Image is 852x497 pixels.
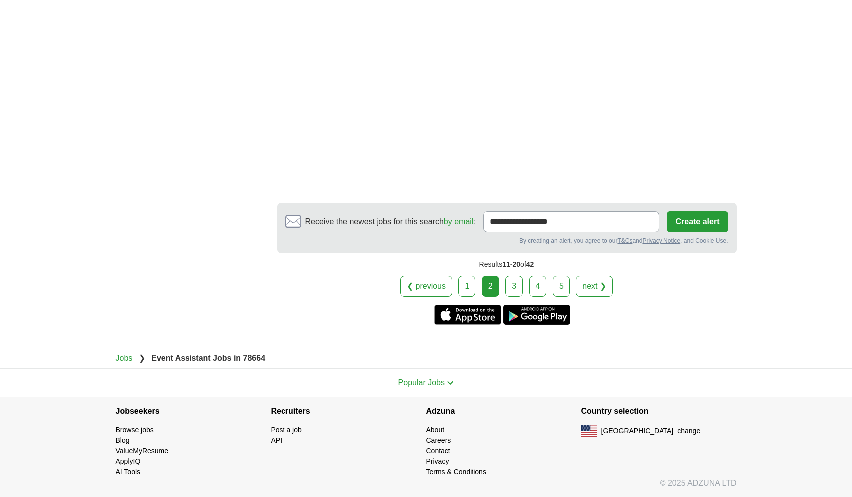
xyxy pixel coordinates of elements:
h4: Country selection [581,397,737,425]
a: Contact [426,447,450,455]
a: 5 [553,276,570,297]
a: Privacy [426,457,449,465]
a: 3 [505,276,523,297]
a: 4 [529,276,547,297]
span: 11-20 [502,260,520,268]
div: By creating an alert, you agree to our and , and Cookie Use. [285,236,728,245]
a: ApplyIQ [116,457,141,465]
a: Get the Android app [503,305,570,325]
a: AI Tools [116,468,141,476]
a: ValueMyResume [116,447,169,455]
a: ❮ previous [400,276,452,297]
a: Jobs [116,354,133,362]
button: Create alert [667,211,728,232]
a: Terms & Conditions [426,468,486,476]
span: [GEOGRAPHIC_DATA] [601,426,674,436]
img: US flag [581,425,597,437]
a: Post a job [271,426,302,434]
a: About [426,426,445,434]
span: Popular Jobs [398,378,445,387]
div: Results of [277,253,737,276]
div: 2 [482,276,499,297]
span: Receive the newest jobs for this search : [305,216,475,228]
a: Careers [426,436,451,444]
img: toggle icon [447,381,454,385]
a: by email [444,217,473,226]
button: change [677,426,700,436]
a: Get the iPhone app [434,305,501,325]
span: 42 [526,260,534,268]
div: © 2025 ADZUNA LTD [108,477,745,497]
a: API [271,436,283,444]
a: Blog [116,436,130,444]
strong: Event Assistant Jobs in 78664 [151,354,265,362]
a: 1 [458,276,475,297]
a: Browse jobs [116,426,154,434]
a: Privacy Notice [642,237,680,244]
a: next ❯ [576,276,613,297]
a: T&Cs [617,237,632,244]
span: ❯ [139,354,145,362]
